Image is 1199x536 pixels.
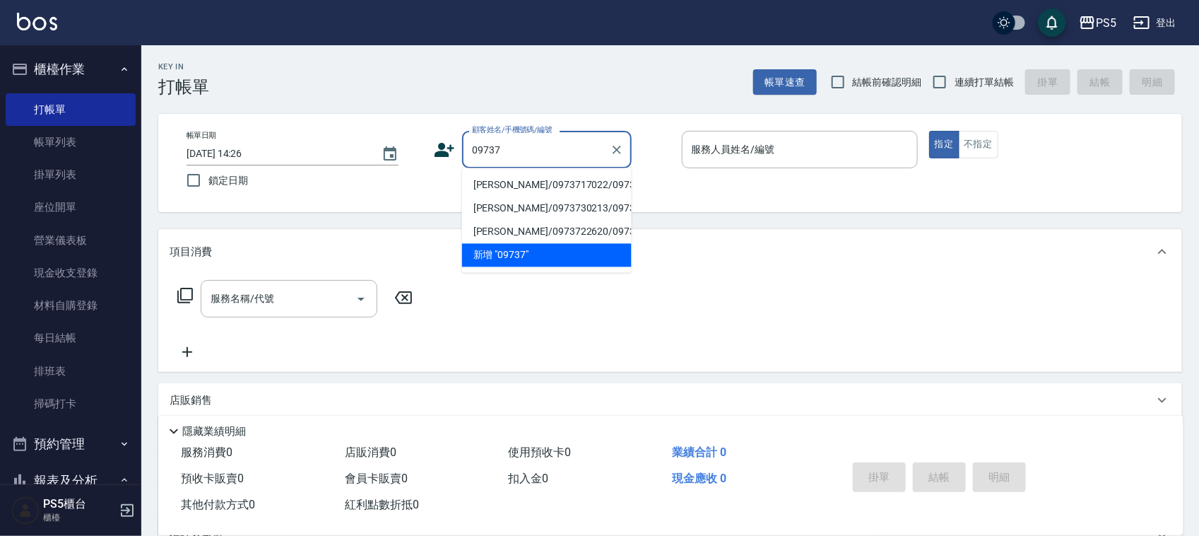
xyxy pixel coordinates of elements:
[181,445,232,459] span: 服務消費 0
[158,62,209,71] h2: Key In
[6,388,136,420] a: 掃碼打卡
[753,69,817,95] button: 帳單速查
[208,173,248,188] span: 鎖定日期
[509,445,572,459] span: 使用預收卡 0
[853,75,922,90] span: 結帳前確認明細
[462,174,632,197] li: [PERSON_NAME]/0973717022/0973717022
[6,191,136,223] a: 座位開單
[607,140,627,160] button: Clear
[6,93,136,126] a: 打帳單
[6,355,136,388] a: 排班表
[43,511,115,524] p: 櫃檯
[462,197,632,221] li: [PERSON_NAME]/0973730213/0973730213
[170,393,212,408] p: 店販銷售
[345,472,408,485] span: 會員卡販賣 0
[672,445,726,459] span: 業績合計 0
[509,472,549,485] span: 扣入金 0
[345,498,419,511] span: 紅利點數折抵 0
[1038,8,1066,37] button: save
[6,51,136,88] button: 櫃檯作業
[462,221,632,244] li: [PERSON_NAME]/0973722620/0973722620
[158,383,1182,417] div: 店販銷售
[181,498,255,511] span: 其他付款方式 0
[955,75,1014,90] span: 連續打單結帳
[6,289,136,322] a: 材料自購登錄
[181,472,244,485] span: 預收卡販賣 0
[1096,14,1116,32] div: PS5
[170,245,212,260] p: 項目消費
[158,77,209,97] h3: 打帳單
[6,257,136,289] a: 現金收支登錄
[350,288,372,310] button: Open
[929,131,959,158] button: 指定
[11,496,40,525] img: Person
[182,424,246,439] p: 隱藏業績明細
[6,462,136,499] button: 報表及分析
[187,130,216,141] label: 帳單日期
[462,244,632,267] li: 新增 "09737"
[1073,8,1122,37] button: PS5
[43,497,115,511] h5: PS5櫃台
[6,126,136,158] a: 帳單列表
[17,13,57,30] img: Logo
[672,472,726,485] span: 現金應收 0
[187,142,367,165] input: YYYY/MM/DD hh:mm
[1128,10,1182,36] button: 登出
[158,229,1182,274] div: 項目消費
[345,445,396,459] span: 店販消費 0
[6,224,136,257] a: 營業儀表板
[472,124,553,135] label: 顧客姓名/手機號碼/編號
[6,426,136,462] button: 預約管理
[6,322,136,354] a: 每日結帳
[959,131,998,158] button: 不指定
[373,137,407,171] button: Choose date, selected date is 2025-10-15
[6,158,136,191] a: 掛單列表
